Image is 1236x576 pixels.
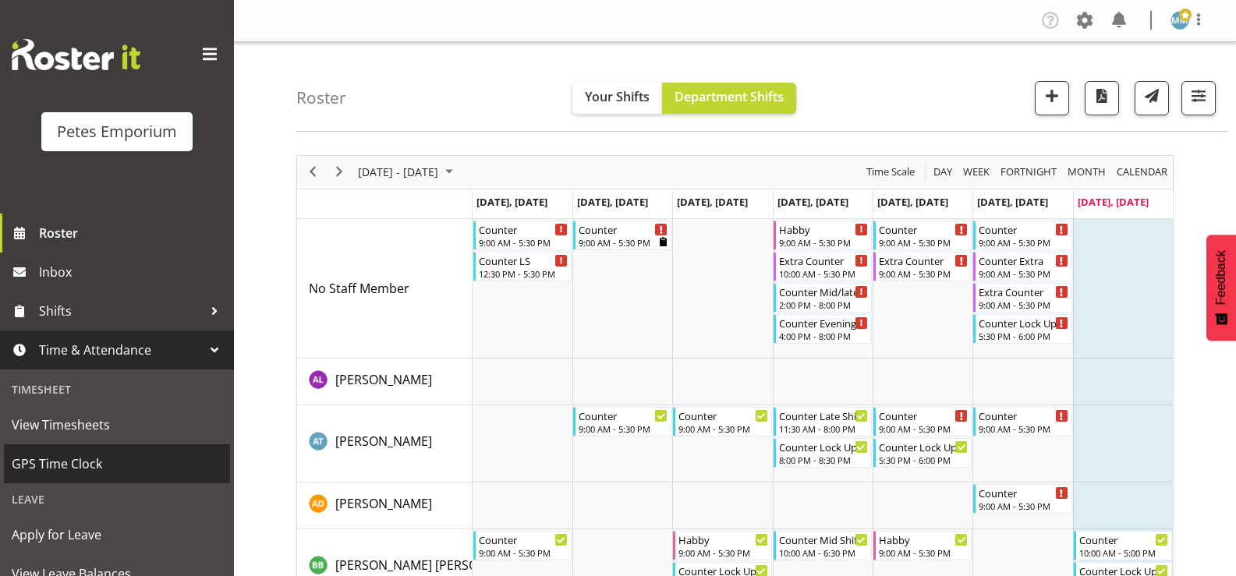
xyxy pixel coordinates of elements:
[1078,195,1149,209] span: [DATE], [DATE]
[979,299,1068,311] div: 9:00 AM - 5:30 PM
[979,500,1068,512] div: 9:00 AM - 5:30 PM
[879,532,968,547] div: Habby
[879,439,968,454] div: Counter Lock Up
[326,156,352,189] div: next period
[12,413,222,436] span: View Timesheets
[879,408,968,423] div: Counter
[299,156,326,189] div: previous period
[973,484,1071,514] div: Amelia Denz"s event - Counter Begin From Saturday, August 16, 2025 at 9:00:00 AM GMT+12:00 Ends A...
[973,252,1071,281] div: No Staff Member"s event - Counter Extra Begin From Saturday, August 16, 2025 at 9:00:00 AM GMT+12...
[774,438,872,468] div: Alex-Micheal Taniwha"s event - Counter Lock Up Begin From Thursday, August 14, 2025 at 8:00:00 PM...
[864,162,918,182] button: Time Scale
[297,359,473,405] td: Abigail Lane resource
[1214,250,1228,305] span: Feedback
[979,485,1068,500] div: Counter
[356,162,460,182] button: August 2025
[4,444,230,483] a: GPS Time Clock
[57,120,177,143] div: Petes Emporium
[297,219,473,359] td: No Staff Member resource
[4,515,230,554] a: Apply for Leave
[1066,162,1107,182] span: Month
[979,253,1068,268] div: Counter Extra
[879,267,968,280] div: 9:00 AM - 5:30 PM
[39,299,203,323] span: Shifts
[1181,81,1216,115] button: Filter Shifts
[577,195,648,209] span: [DATE], [DATE]
[979,330,1068,342] div: 5:30 PM - 6:00 PM
[335,556,532,574] a: [PERSON_NAME] [PERSON_NAME]
[879,253,968,268] div: Extra Counter
[979,221,1068,237] div: Counter
[774,407,872,436] div: Alex-Micheal Taniwha"s event - Counter Late Shift Begin From Thursday, August 14, 2025 at 11:30:0...
[961,162,993,182] button: Timeline Week
[678,532,767,547] div: Habby
[579,236,668,249] div: 9:00 AM - 5:30 PM
[296,89,346,107] h4: Roster
[932,162,954,182] span: Day
[879,221,968,237] div: Counter
[931,162,955,182] button: Timeline Day
[12,452,222,475] span: GPS Time Clock
[335,370,432,389] a: [PERSON_NAME]
[303,162,324,182] button: Previous
[879,236,968,249] div: 9:00 AM - 5:30 PM
[1035,81,1069,115] button: Add a new shift
[979,315,1068,330] div: Counter Lock Up
[329,162,350,182] button: Next
[572,83,662,114] button: Your Shifts
[675,88,784,105] span: Department Shifts
[573,221,671,250] div: No Staff Member"s event - Counter Begin From Tuesday, August 12, 2025 at 9:00:00 AM GMT+12:00 End...
[579,422,668,435] div: 9:00 AM - 5:30 PM
[39,338,203,362] span: Time & Attendance
[873,252,972,281] div: No Staff Member"s event - Extra Counter Begin From Friday, August 15, 2025 at 9:00:00 AM GMT+12:0...
[4,405,230,444] a: View Timesheets
[779,439,868,454] div: Counter Lock Up
[352,156,462,189] div: August 11 - 17, 2025
[865,162,916,182] span: Time Scale
[1074,531,1172,560] div: Beena Beena"s event - Counter Begin From Sunday, August 17, 2025 at 10:00:00 AM GMT+12:00 Ends At...
[335,494,432,513] a: [PERSON_NAME]
[335,495,432,512] span: [PERSON_NAME]
[585,88,650,105] span: Your Shifts
[873,438,972,468] div: Alex-Micheal Taniwha"s event - Counter Lock Up Begin From Friday, August 15, 2025 at 5:30:00 PM G...
[998,162,1060,182] button: Fortnight
[979,422,1068,435] div: 9:00 AM - 5:30 PM
[1114,162,1170,182] button: Month
[677,195,748,209] span: [DATE], [DATE]
[479,221,568,237] div: Counter
[973,407,1071,436] div: Alex-Micheal Taniwha"s event - Counter Begin From Saturday, August 16, 2025 at 9:00:00 AM GMT+12:...
[479,236,568,249] div: 9:00 AM - 5:30 PM
[774,531,872,560] div: Beena Beena"s event - Counter Mid Shift Begin From Thursday, August 14, 2025 at 10:00:00 AM GMT+1...
[473,252,572,281] div: No Staff Member"s event - Counter LS Begin From Monday, August 11, 2025 at 12:30:00 PM GMT+12:00 ...
[779,422,868,435] div: 11:30 AM - 8:00 PM
[479,253,568,268] div: Counter LS
[1206,235,1236,341] button: Feedback - Show survey
[774,283,872,313] div: No Staff Member"s event - Counter Mid/late Shift Begin From Thursday, August 14, 2025 at 2:00:00 ...
[779,532,868,547] div: Counter Mid Shift
[1079,546,1168,559] div: 10:00 AM - 5:00 PM
[12,523,222,546] span: Apply for Leave
[973,283,1071,313] div: No Staff Member"s event - Extra Counter Begin From Saturday, August 16, 2025 at 9:00:00 AM GMT+12...
[476,195,547,209] span: [DATE], [DATE]
[977,195,1048,209] span: [DATE], [DATE]
[297,405,473,482] td: Alex-Micheal Taniwha resource
[1079,532,1168,547] div: Counter
[779,253,868,268] div: Extra Counter
[4,373,230,405] div: Timesheet
[573,407,671,436] div: Alex-Micheal Taniwha"s event - Counter Begin From Tuesday, August 12, 2025 at 9:00:00 AM GMT+12:0...
[678,546,767,559] div: 9:00 AM - 5:30 PM
[335,433,432,450] span: [PERSON_NAME]
[873,221,972,250] div: No Staff Member"s event - Counter Begin From Friday, August 15, 2025 at 9:00:00 AM GMT+12:00 Ends...
[673,407,771,436] div: Alex-Micheal Taniwha"s event - Counter Begin From Wednesday, August 13, 2025 at 9:00:00 AM GMT+12...
[979,267,1068,280] div: 9:00 AM - 5:30 PM
[479,267,568,280] div: 12:30 PM - 5:30 PM
[774,314,872,344] div: No Staff Member"s event - Counter Evening Begin From Thursday, August 14, 2025 at 4:00:00 PM GMT+...
[979,236,1068,249] div: 9:00 AM - 5:30 PM
[678,408,767,423] div: Counter
[779,408,868,423] div: Counter Late Shift
[979,408,1068,423] div: Counter
[962,162,991,182] span: Week
[678,422,767,435] div: 9:00 AM - 5:30 PM
[879,546,968,559] div: 9:00 AM - 5:30 PM
[579,408,668,423] div: Counter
